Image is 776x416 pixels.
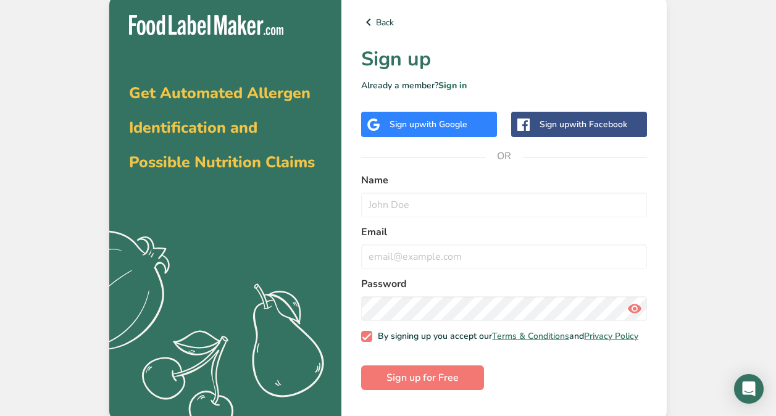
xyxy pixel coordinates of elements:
[361,173,647,188] label: Name
[492,330,569,342] a: Terms & Conditions
[361,44,647,74] h1: Sign up
[361,79,647,92] p: Already a member?
[361,365,484,390] button: Sign up for Free
[569,119,627,130] span: with Facebook
[361,277,647,291] label: Password
[372,331,639,342] span: By signing up you accept our and
[361,244,647,269] input: email@example.com
[540,118,627,131] div: Sign up
[129,83,315,173] span: Get Automated Allergen Identification and Possible Nutrition Claims
[361,193,647,217] input: John Doe
[129,15,283,35] img: Food Label Maker
[419,119,467,130] span: with Google
[361,225,647,239] label: Email
[390,118,467,131] div: Sign up
[734,374,764,404] div: Open Intercom Messenger
[361,15,647,30] a: Back
[438,80,467,91] a: Sign in
[584,330,638,342] a: Privacy Policy
[386,370,459,385] span: Sign up for Free
[486,138,523,175] span: OR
